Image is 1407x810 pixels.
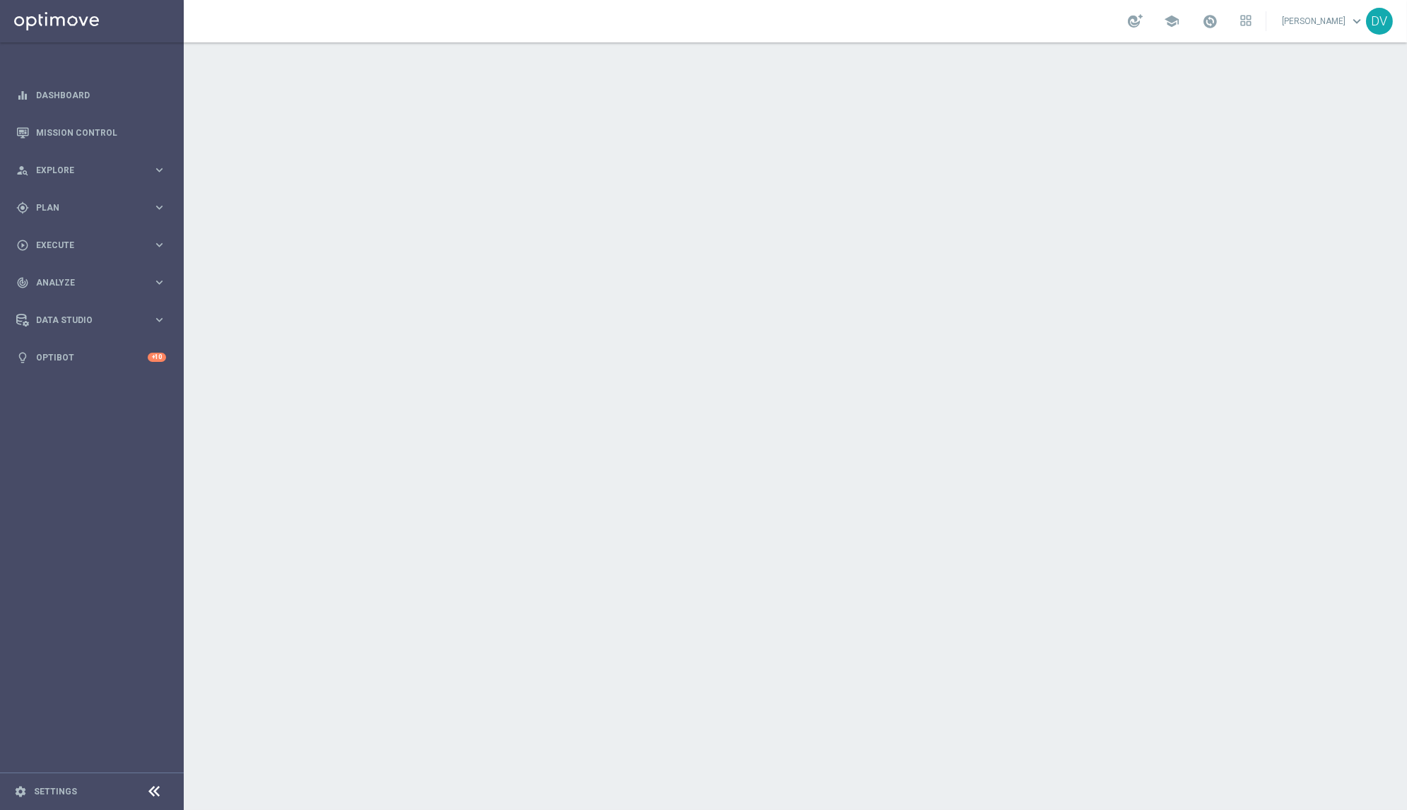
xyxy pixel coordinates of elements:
[16,90,167,101] button: equalizer Dashboard
[16,114,166,151] div: Mission Control
[148,353,166,362] div: +10
[36,204,153,212] span: Plan
[153,163,166,177] i: keyboard_arrow_right
[14,785,27,798] i: settings
[16,314,153,327] div: Data Studio
[34,787,77,796] a: Settings
[16,164,153,177] div: Explore
[16,164,29,177] i: person_search
[36,316,153,324] span: Data Studio
[36,339,148,376] a: Optibot
[16,239,153,252] div: Execute
[1281,11,1366,32] a: [PERSON_NAME]keyboard_arrow_down
[153,313,166,327] i: keyboard_arrow_right
[36,241,153,250] span: Execute
[16,201,153,214] div: Plan
[16,165,167,176] button: person_search Explore keyboard_arrow_right
[16,352,167,363] button: lightbulb Optibot +10
[16,202,167,213] button: gps_fixed Plan keyboard_arrow_right
[16,276,153,289] div: Analyze
[153,238,166,252] i: keyboard_arrow_right
[16,315,167,326] button: Data Studio keyboard_arrow_right
[16,339,166,376] div: Optibot
[1366,8,1393,35] div: DV
[1164,13,1179,29] span: school
[1349,13,1365,29] span: keyboard_arrow_down
[16,76,166,114] div: Dashboard
[36,278,153,287] span: Analyze
[36,166,153,175] span: Explore
[153,201,166,214] i: keyboard_arrow_right
[16,89,29,102] i: equalizer
[16,277,167,288] button: track_changes Analyze keyboard_arrow_right
[153,276,166,289] i: keyboard_arrow_right
[16,127,167,139] button: Mission Control
[16,240,167,251] button: play_circle_outline Execute keyboard_arrow_right
[36,76,166,114] a: Dashboard
[16,351,29,364] i: lightbulb
[16,276,29,289] i: track_changes
[36,114,166,151] a: Mission Control
[16,201,29,214] i: gps_fixed
[16,239,29,252] i: play_circle_outline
